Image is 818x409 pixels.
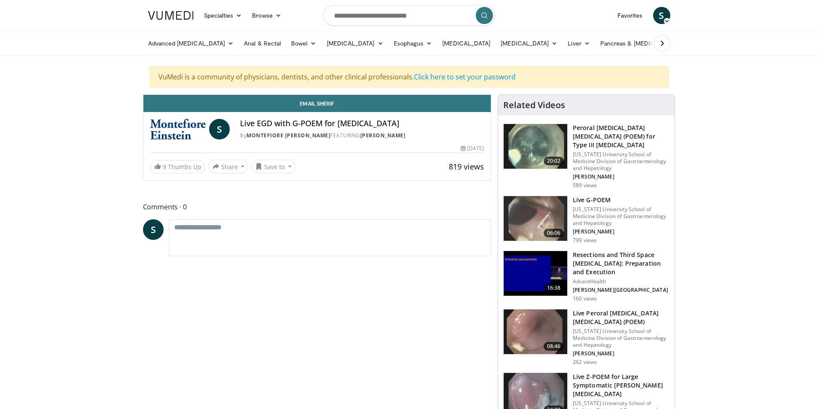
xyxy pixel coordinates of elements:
p: 799 views [573,237,597,244]
h4: Related Videos [503,100,565,110]
a: 08:46 Live Peroral [MEDICAL_DATA] [MEDICAL_DATA] (POEM) [US_STATE] University School of Medicine ... [503,309,669,366]
a: Anal & Rectal [239,35,286,52]
a: 06:06 Live G-POEM [US_STATE] University School of Medicine Division of Gastroenterology and Hepat... [503,196,669,244]
a: Pancreas & [MEDICAL_DATA] [595,35,696,52]
img: 24346d2b-1fbf-4793-9635-0f94ba5b6cdf.150x105_q85_crop-smart_upscale.jpg [504,251,567,296]
h4: Live EGD with G-POEM for [MEDICAL_DATA] [240,119,484,128]
p: [PERSON_NAME] [573,228,669,235]
span: 16:38 [544,284,564,292]
img: Montefiore Einstein [150,119,206,139]
p: 160 views [573,295,597,302]
p: [PERSON_NAME] [573,350,669,357]
a: S [653,7,670,24]
p: [US_STATE] University School of Medicine Division of Gastroenterology and Hepatology [573,206,669,227]
a: Email Sherif [143,95,491,112]
a: 9 Thumbs Up [150,160,205,173]
a: [MEDICAL_DATA] [322,35,389,52]
a: [PERSON_NAME] [360,132,406,139]
div: [DATE] [461,145,484,152]
a: Browse [247,7,286,24]
p: [PERSON_NAME] [573,173,669,180]
div: By FEATURING [240,132,484,139]
a: Specialties [199,7,247,24]
img: c0a2f06f-cb80-4b6e-98ad-1d5aff41a6d0.150x105_q85_crop-smart_upscale.jpg [504,196,567,241]
a: S [209,119,230,139]
span: Comments 0 [143,201,492,212]
img: VuMedi Logo [148,11,194,20]
img: 0acd0d66-2b68-4be8-a295-fd3bfc8613e0.150x105_q85_crop-smart_upscale.jpg [504,309,567,354]
p: 589 views [573,182,597,189]
p: AdventHealth [573,278,669,285]
a: Favorites [612,7,648,24]
a: 20:02 Peroral [MEDICAL_DATA] [MEDICAL_DATA] (POEM) for Type III [MEDICAL_DATA] [US_STATE] Univers... [503,124,669,189]
img: 3f502ed6-a0e1-4f11-8561-1a25583b0f82.150x105_q85_crop-smart_upscale.jpg [504,124,567,169]
a: Liver [563,35,595,52]
h3: Live Peroral [MEDICAL_DATA] [MEDICAL_DATA] (POEM) [573,309,669,326]
a: Click here to set your password [414,72,516,82]
button: Save to [252,160,295,173]
h3: Peroral [MEDICAL_DATA] [MEDICAL_DATA] (POEM) for Type III [MEDICAL_DATA] [573,124,669,149]
a: [MEDICAL_DATA] [437,35,496,52]
h3: Live G-POEM [573,196,669,204]
h3: Live Z-POEM for Large Symptomatic [PERSON_NAME][MEDICAL_DATA] [573,373,669,398]
a: Montefiore [PERSON_NAME] [246,132,330,139]
a: Bowel [286,35,321,52]
span: 819 views [449,161,484,172]
p: [PERSON_NAME][GEOGRAPHIC_DATA] [573,287,669,294]
span: 20:02 [544,157,564,165]
p: 262 views [573,359,597,366]
a: Esophagus [389,35,438,52]
span: 9 [163,163,166,171]
a: Advanced [MEDICAL_DATA] [143,35,239,52]
a: S [143,219,164,240]
input: Search topics, interventions [323,5,495,26]
h3: Resections and Third Space [MEDICAL_DATA]: Preparation and Execution [573,251,669,276]
a: [MEDICAL_DATA] [496,35,563,52]
p: [US_STATE] University School of Medicine Division of Gastroenterology and Hepatology [573,328,669,348]
a: 16:38 Resections and Third Space [MEDICAL_DATA]: Preparation and Execution AdventHealth [PERSON_N... [503,251,669,302]
span: 08:46 [544,342,564,351]
div: VuMedi is a community of physicians, dentists, and other clinical professionals. [149,66,669,88]
span: 06:06 [544,229,564,237]
p: [US_STATE] University School of Medicine Division of Gastroenterology and Hepatology [573,151,669,172]
button: Share [209,160,249,173]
